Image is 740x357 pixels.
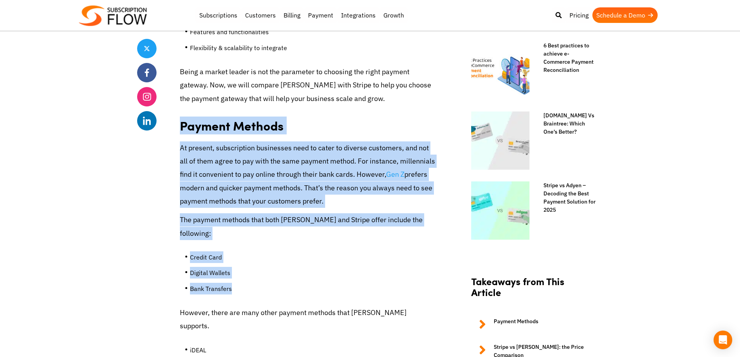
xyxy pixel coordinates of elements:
[190,251,436,267] li: Credit Card
[190,283,436,298] li: Bank Transfers
[471,317,595,331] a: Payment Methods
[536,181,595,214] a: Stripe vs Adyen – Decoding the Best Payment Solution for 2025
[536,42,595,74] a: 6 Best practices to achieve e-Commerce Payment Reconciliation
[180,111,436,135] h2: Payment Methods
[566,7,592,23] a: Pricing
[190,267,436,282] li: Digital Wallets
[536,111,595,136] a: [DOMAIN_NAME] Vs Braintree: Which One’s Better?
[471,42,529,100] img: e-Commerce Payment Reconciliation
[79,5,147,26] img: Subscriptionflow
[180,141,436,208] p: At present, subscription businesses need to cater to diverse customers, and not all of them agree...
[190,26,436,42] li: Features and functionalities
[714,331,732,349] div: Open Intercom Messenger
[471,111,529,170] img: Authorize.Net-Vs-Braintree
[195,7,241,23] a: Subscriptions
[337,7,380,23] a: Integrations
[241,7,280,23] a: Customers
[180,65,436,105] p: Being a market leader is not the parameter to choosing the right payment gateway. Now, we will co...
[386,170,404,179] a: Gen Z
[180,213,436,240] p: The payment methods that both [PERSON_NAME] and Stripe offer include the following:
[471,276,595,306] h2: Takeaways from This Article
[190,42,436,57] li: Flexibility & scalability to integrate
[180,306,436,333] p: However, there are many other payment methods that [PERSON_NAME] supports.
[380,7,408,23] a: Growth
[280,7,304,23] a: Billing
[471,181,529,240] img: stripe vs Adyen comparison
[592,7,658,23] a: Schedule a Demo
[304,7,337,23] a: Payment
